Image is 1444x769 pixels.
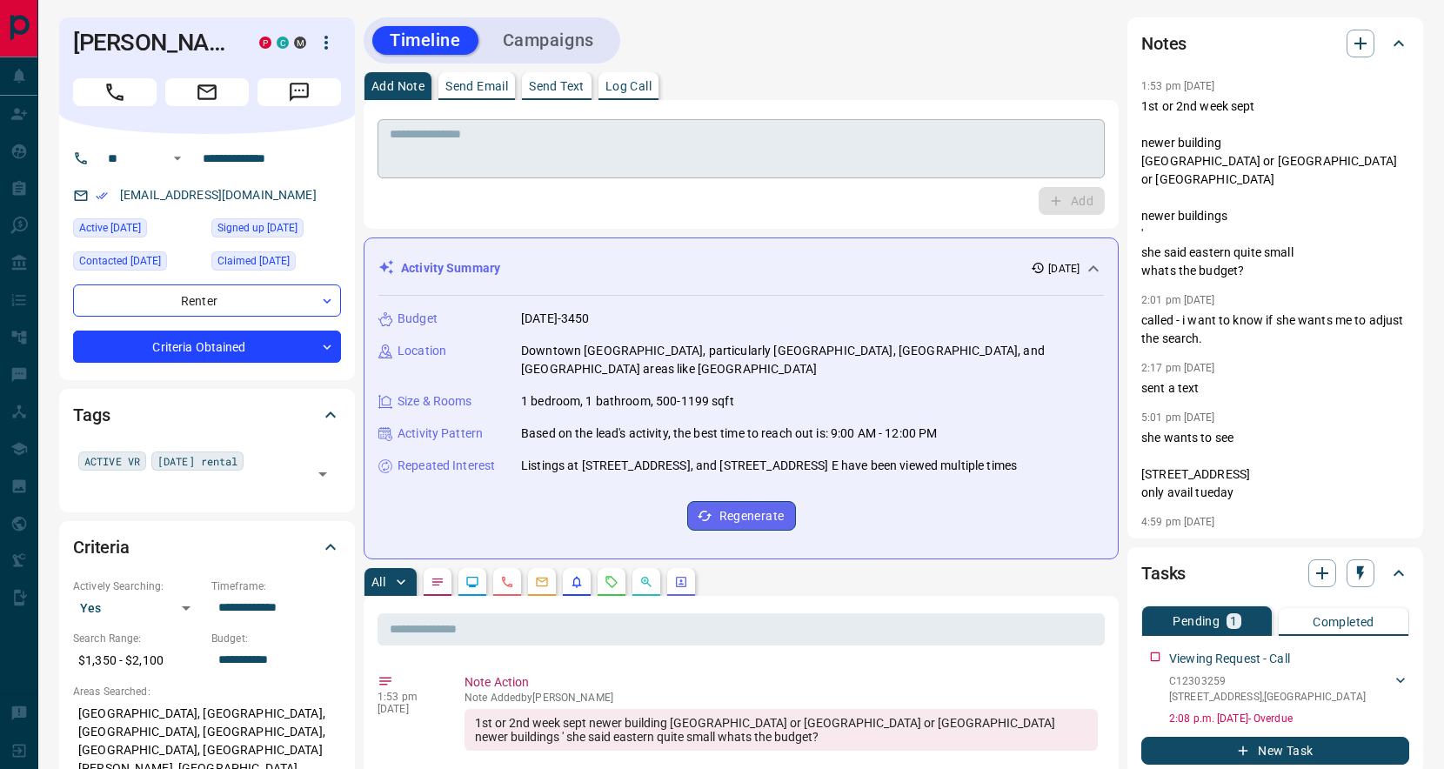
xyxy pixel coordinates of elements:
div: Activity Summary[DATE] [378,252,1104,284]
p: Listings at [STREET_ADDRESS], and [STREET_ADDRESS] E have been viewed multiple times [521,457,1017,475]
span: Message [257,78,341,106]
p: Areas Searched: [73,684,341,699]
p: C12303259 [1169,673,1366,689]
p: Search Range: [73,631,203,646]
div: condos.ca [277,37,289,49]
p: 2:01 pm [DATE] [1141,294,1215,306]
p: Note Added by [PERSON_NAME] [465,692,1098,704]
span: Active [DATE] [79,219,141,237]
span: Call [73,78,157,106]
p: Size & Rooms [398,392,472,411]
a: [EMAIL_ADDRESS][DOMAIN_NAME] [120,188,317,202]
svg: Email Verified [96,190,108,202]
p: [DATE] [378,703,438,715]
div: Renter [73,284,341,317]
p: Activity Pattern [398,425,483,443]
svg: Listing Alerts [570,575,584,589]
span: Email [165,78,249,106]
p: Timeframe: [211,578,341,594]
span: Claimed [DATE] [217,252,290,270]
p: [STREET_ADDRESS] , [GEOGRAPHIC_DATA] [1169,689,1366,705]
span: Contacted [DATE] [79,252,161,270]
p: Viewing Request - Call [1169,650,1290,668]
p: 1:53 pm [378,691,438,703]
p: [DATE]-3450 [521,310,589,328]
span: [DATE] rental [157,452,237,470]
button: New Task [1141,737,1409,765]
p: 4:59 pm [DATE] [1141,516,1215,528]
span: ACTIVE VR [84,452,140,470]
p: 1:53 pm [DATE] [1141,80,1215,92]
p: Budget: [211,631,341,646]
p: Location [398,342,446,360]
h2: Tags [73,401,110,429]
button: Open [311,462,335,486]
p: Downtown [GEOGRAPHIC_DATA], particularly [GEOGRAPHIC_DATA], [GEOGRAPHIC_DATA], and [GEOGRAPHIC_DA... [521,342,1104,378]
p: Repeated Interest [398,457,495,475]
p: 5:01 pm [DATE] [1141,411,1215,424]
div: Sat Aug 16 2025 [73,218,203,243]
div: Notes [1141,23,1409,64]
p: Send Email [445,80,508,92]
svg: Lead Browsing Activity [465,575,479,589]
div: Tags [73,394,341,436]
p: 2:08 p.m. [DATE] - Overdue [1169,711,1409,726]
p: Activity Summary [401,259,500,278]
p: called - i want to know if she wants me to adjust the search. [1141,311,1409,348]
div: Sun May 18 2025 [211,251,341,276]
p: Log Call [605,80,652,92]
div: Thu May 15 2025 [73,251,203,276]
div: Fri Mar 15 2019 [211,218,341,243]
div: C12303259[STREET_ADDRESS],[GEOGRAPHIC_DATA] [1169,670,1409,708]
p: Note Action [465,673,1098,692]
p: sent a text [1141,379,1409,398]
svg: Calls [500,575,514,589]
button: Timeline [372,26,478,55]
p: 2:17 pm [DATE] [1141,362,1215,374]
div: Criteria Obtained [73,331,341,363]
div: Yes [73,594,203,622]
div: mrloft.ca [294,37,306,49]
h1: [PERSON_NAME] [73,29,233,57]
div: property.ca [259,37,271,49]
p: Add Note [371,80,425,92]
svg: Emails [535,575,549,589]
div: Criteria [73,526,341,568]
div: Tasks [1141,552,1409,594]
p: Pending [1173,615,1220,627]
button: Campaigns [485,26,612,55]
p: Actively Searching: [73,578,203,594]
svg: Requests [605,575,618,589]
button: Open [167,148,188,169]
h2: Tasks [1141,559,1186,587]
button: Regenerate [687,501,796,531]
p: Based on the lead's activity, the best time to reach out is: 9:00 AM - 12:00 PM [521,425,937,443]
p: Send Text [529,80,585,92]
p: [DATE] [1048,261,1080,277]
p: Completed [1313,616,1374,628]
span: Signed up [DATE] [217,219,297,237]
p: Budget [398,310,438,328]
p: she wants to see [STREET_ADDRESS] only avail tueday [1141,429,1409,502]
p: All [371,576,385,588]
p: 1st or 2nd week sept newer building [GEOGRAPHIC_DATA] or [GEOGRAPHIC_DATA] or [GEOGRAPHIC_DATA] n... [1141,97,1409,280]
svg: Notes [431,575,445,589]
p: 1 bedroom, 1 bathroom, 500-1199 sqft [521,392,734,411]
h2: Criteria [73,533,130,561]
svg: Opportunities [639,575,653,589]
p: $1,350 - $2,100 [73,646,203,675]
p: 1 [1230,615,1237,627]
div: 1st or 2nd week sept newer building [GEOGRAPHIC_DATA] or [GEOGRAPHIC_DATA] or [GEOGRAPHIC_DATA] n... [465,709,1098,751]
h2: Notes [1141,30,1187,57]
svg: Agent Actions [674,575,688,589]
